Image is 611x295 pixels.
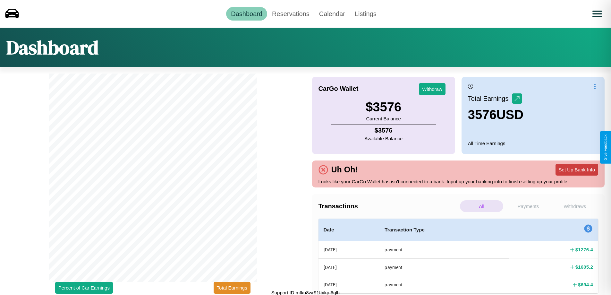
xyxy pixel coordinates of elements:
p: Looks like your CarGo Wallet has isn't connected to a bank. Input up your banking info to finish ... [318,177,598,186]
h4: $ 3576 [364,127,403,134]
table: simple table [318,219,598,293]
h4: Uh Oh! [328,165,361,174]
th: payment [379,276,509,293]
th: [DATE] [318,276,380,293]
th: [DATE] [318,241,380,259]
h4: Transactions [318,203,458,210]
p: Current Balance [366,114,401,123]
a: Listings [350,7,381,21]
p: All [460,200,503,212]
th: payment [379,241,509,259]
h4: Transaction Type [385,226,504,234]
th: [DATE] [318,258,380,276]
button: Set Up Bank Info [556,164,598,176]
button: Total Earnings [214,282,250,294]
h1: Dashboard [6,34,98,61]
h4: CarGo Wallet [318,85,359,92]
p: Total Earnings [468,93,512,104]
a: Calendar [314,7,350,21]
h4: $ 1276.4 [575,246,593,253]
h4: $ 694.4 [578,281,593,288]
p: Available Balance [364,134,403,143]
h4: Date [324,226,375,234]
button: Withdraw [419,83,446,95]
h3: 3576 USD [468,108,523,122]
p: All Time Earnings [468,139,598,148]
th: payment [379,258,509,276]
p: Payments [506,200,550,212]
button: Percent of Car Earnings [55,282,113,294]
button: Open menu [588,5,606,23]
div: Give Feedback [603,134,608,161]
p: Withdraws [553,200,597,212]
h3: $ 3576 [366,100,401,114]
a: Dashboard [226,7,267,21]
h4: $ 1605.2 [575,264,593,270]
a: Reservations [267,7,314,21]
